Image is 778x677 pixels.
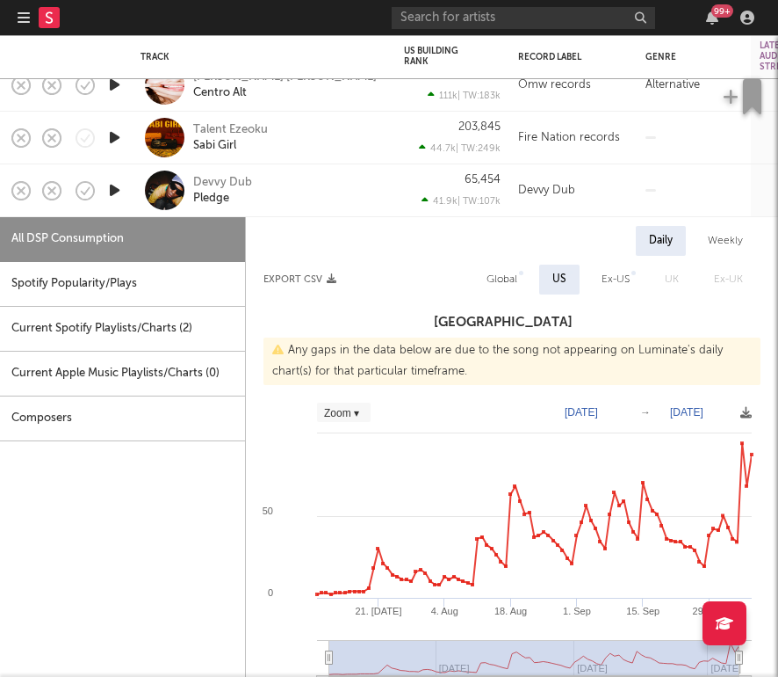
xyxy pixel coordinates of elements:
[552,269,566,290] div: US
[355,606,401,616] text: 21. [DATE]
[458,121,501,133] div: 203,845
[636,226,686,256] div: Daily
[404,90,501,101] div: 111k | TW: 183k
[193,122,268,138] a: Talent Ezeoku
[431,606,458,616] text: 4. Aug
[140,52,378,62] div: Track
[711,4,733,18] div: 99 +
[268,587,273,598] text: 0
[193,175,252,191] a: Devvy Dub
[645,52,733,62] div: Genre
[392,7,655,29] input: Search for artists
[565,406,598,419] text: [DATE]
[263,338,760,385] div: Any gaps in the data below are due to the song not appearing on Luminate's daily chart(s) for tha...
[404,195,501,207] div: 41.9k | TW: 107k
[494,606,527,616] text: 18. Aug
[602,269,630,290] div: Ex-US
[404,142,501,154] div: 44.7k | TW: 249k
[263,506,273,516] text: 50
[263,274,336,285] button: Export CSV
[518,52,602,62] div: Record Label
[193,138,236,154] a: Sabi Girl
[193,85,247,101] a: Centro Alt
[465,174,501,186] div: 65,454
[626,606,659,616] text: 15. Sep
[695,226,756,256] div: Weekly
[518,127,620,149] div: Fire Nation records
[670,406,703,419] text: [DATE]
[193,191,229,207] a: Pledge
[246,312,760,333] h3: [GEOGRAPHIC_DATA]
[518,75,591,96] div: Omw records
[486,269,517,290] div: Global
[693,606,726,616] text: 29. Sep
[640,406,651,419] text: →
[706,11,718,25] button: 99+
[637,59,751,112] div: Alternative
[404,46,474,67] div: US Building Rank
[518,180,575,201] div: Devvy Dub
[563,606,591,616] text: 1. Sep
